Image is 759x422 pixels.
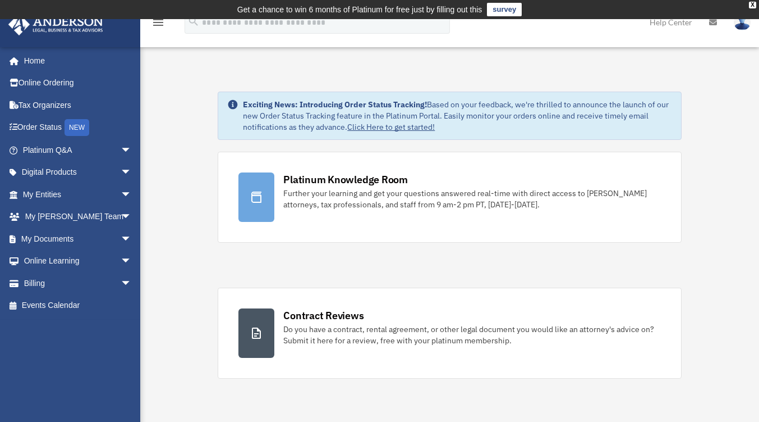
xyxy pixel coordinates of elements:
a: Order StatusNEW [8,116,149,139]
span: arrow_drop_down [121,250,143,273]
img: User Pic [734,14,751,30]
div: Get a chance to win 6 months of Platinum for free just by filling out this [237,3,482,16]
span: arrow_drop_down [121,228,143,251]
a: survey [487,3,522,16]
span: arrow_drop_down [121,139,143,162]
img: Anderson Advisors Platinum Portal [5,13,107,35]
i: menu [151,16,165,29]
div: Do you have a contract, rental agreement, or other legal document you would like an attorney's ad... [283,324,660,346]
a: Contract Reviews Do you have a contract, rental agreement, or other legal document you would like... [218,288,681,379]
strong: Exciting News: Introducing Order Status Tracking! [243,99,427,110]
a: Digital Productsarrow_drop_down [8,161,149,184]
div: NEW [65,119,89,136]
a: Tax Organizers [8,94,149,116]
a: menu [151,20,165,29]
a: Online Ordering [8,72,149,94]
div: Further your learning and get your questions answered real-time with direct access to [PERSON_NAM... [283,188,660,210]
a: Click Here to get started! [347,122,435,132]
a: Billingarrow_drop_down [8,272,149,294]
div: Platinum Knowledge Room [283,173,408,187]
a: Events Calendar [8,294,149,317]
a: Home [8,49,143,72]
div: close [749,2,756,8]
i: search [187,15,200,28]
div: Based on your feedback, we're thrilled to announce the launch of our new Order Status Tracking fe... [243,99,671,133]
span: arrow_drop_down [121,183,143,206]
span: arrow_drop_down [121,272,143,295]
a: My [PERSON_NAME] Teamarrow_drop_down [8,206,149,228]
a: Online Learningarrow_drop_down [8,250,149,273]
a: My Entitiesarrow_drop_down [8,183,149,206]
a: Platinum Knowledge Room Further your learning and get your questions answered real-time with dire... [218,152,681,243]
a: My Documentsarrow_drop_down [8,228,149,250]
span: arrow_drop_down [121,161,143,184]
span: arrow_drop_down [121,206,143,229]
a: Platinum Q&Aarrow_drop_down [8,139,149,161]
div: Contract Reviews [283,308,364,323]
